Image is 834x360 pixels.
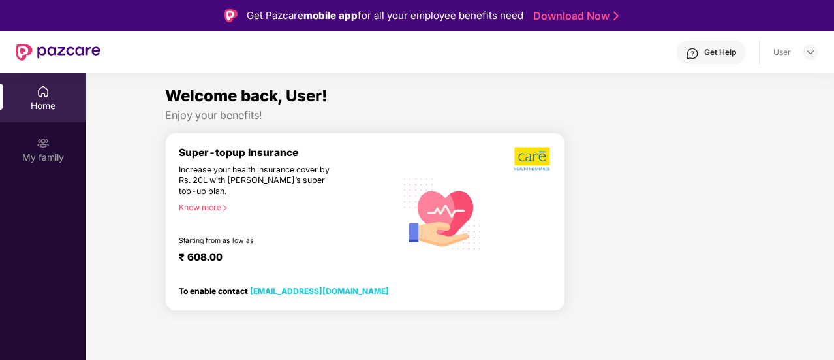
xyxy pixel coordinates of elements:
[250,286,389,296] a: [EMAIL_ADDRESS][DOMAIN_NAME]
[221,205,228,212] span: right
[179,286,389,295] div: To enable contact
[805,47,816,57] img: svg+xml;base64,PHN2ZyBpZD0iRHJvcGRvd24tMzJ4MzIiIHhtbG5zPSJodHRwOi8vd3d3LnczLm9yZy8yMDAwL3N2ZyIgd2...
[686,47,699,60] img: svg+xml;base64,PHN2ZyBpZD0iSGVscC0zMngzMiIgeG1sbnM9Imh0dHA6Ly93d3cudzMub3JnLzIwMDAvc3ZnIiB3aWR0aD...
[613,9,619,23] img: Stroke
[37,85,50,98] img: svg+xml;base64,PHN2ZyBpZD0iSG9tZSIgeG1sbnM9Imh0dHA6Ly93d3cudzMub3JnLzIwMDAvc3ZnIiB3aWR0aD0iMjAiIG...
[165,108,755,122] div: Enjoy your benefits!
[396,165,489,260] img: svg+xml;base64,PHN2ZyB4bWxucz0iaHR0cDovL3d3dy53My5vcmcvMjAwMC9zdmciIHhtbG5zOnhsaW5rPSJodHRwOi8vd3...
[16,44,100,61] img: New Pazcare Logo
[179,203,388,212] div: Know more
[179,251,383,267] div: ₹ 608.00
[704,47,736,57] div: Get Help
[179,146,396,159] div: Super-topup Insurance
[773,47,791,57] div: User
[303,9,358,22] strong: mobile app
[165,86,328,105] span: Welcome back, User!
[514,146,551,171] img: b5dec4f62d2307b9de63beb79f102df3.png
[179,237,341,246] div: Starting from as low as
[37,137,50,150] img: svg+xml;base64,PHN2ZyB3aWR0aD0iMjAiIGhlaWdodD0iMjAiIHZpZXdCb3g9IjAgMCAyMCAyMCIgZmlsbD0ibm9uZSIgeG...
[179,165,340,197] div: Increase your health insurance cover by Rs. 20L with [PERSON_NAME]’s super top-up plan.
[247,8,523,24] div: Get Pazcare for all your employee benefits need
[224,9,238,22] img: Logo
[533,9,615,23] a: Download Now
